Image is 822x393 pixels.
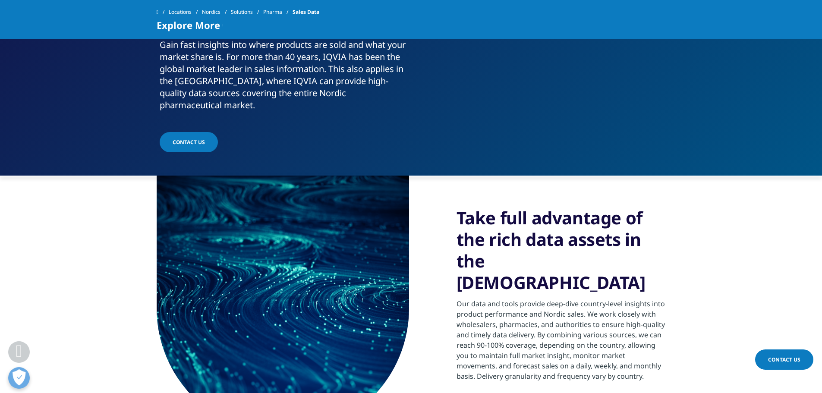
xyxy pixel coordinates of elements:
[173,138,205,146] span: contact us
[8,367,30,389] button: Öppna preferenser
[293,4,319,20] span: Sales Data
[457,293,666,381] p: Our data and tools provide deep-dive country-level insights into product performance and Nordic s...
[263,4,293,20] a: Pharma
[755,349,813,370] a: Contact Us
[202,4,231,20] a: Nordics
[157,20,220,30] span: Explore More
[231,4,263,20] a: Solutions
[768,356,800,363] span: Contact Us
[457,207,666,293] h1: Take full advantage of the rich data assets in the [DEMOGRAPHIC_DATA]
[160,132,218,152] a: contact us
[169,4,202,20] a: Locations
[160,39,408,116] p: Gain fast insights into where products are sold and what your market share is. For more than 40 y...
